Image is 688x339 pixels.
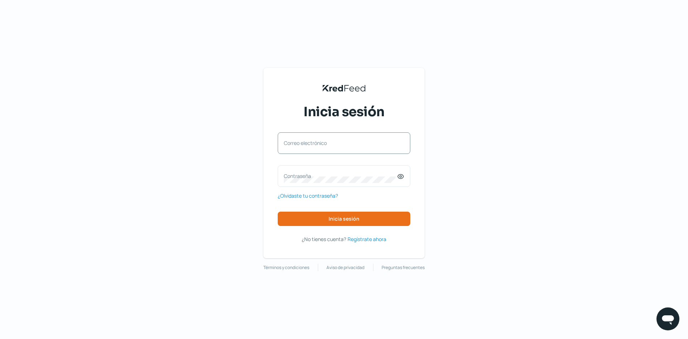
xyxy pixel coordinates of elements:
[278,212,410,226] button: Inicia sesión
[304,103,384,121] span: Inicia sesión
[284,140,397,146] label: Correo electrónico
[329,216,359,221] span: Inicia sesión
[302,236,346,243] span: ¿No tienes cuenta?
[278,191,338,200] a: ¿Olvidaste tu contraseña?
[348,235,386,244] a: Regístrate ahora
[326,264,364,272] a: Aviso de privacidad
[284,173,397,179] label: Contraseña
[382,264,425,272] a: Preguntas frecuentes
[661,312,675,326] img: chatIcon
[263,264,309,272] a: Términos y condiciones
